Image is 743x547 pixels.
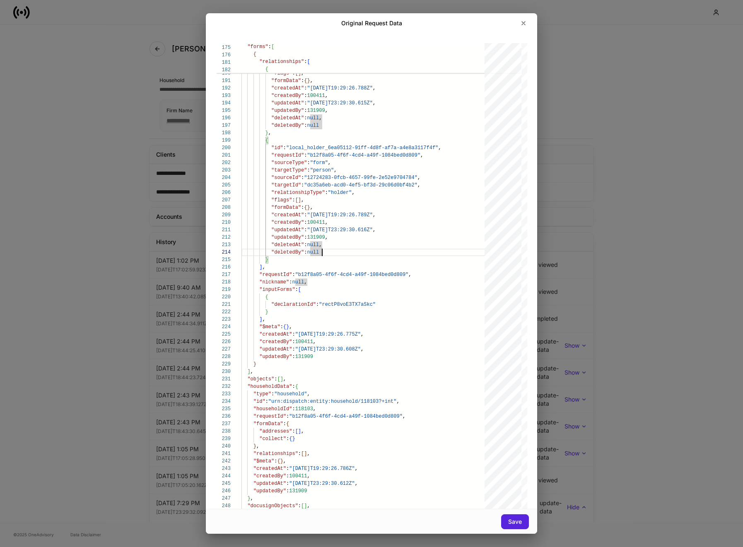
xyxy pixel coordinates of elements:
[307,451,310,457] span: ,
[304,503,307,509] span: ]
[271,44,274,50] span: [
[216,211,231,219] div: 209
[274,391,307,397] span: "household"
[304,59,307,65] span: :
[295,272,409,278] span: "b12f8a05-4f6f-4cd4-a49f-1084bed0d809"
[268,44,271,50] span: :
[283,421,286,427] span: :
[259,428,292,434] span: "addresses"
[286,324,289,330] span: }
[247,376,274,382] span: "objects"
[283,376,286,382] span: ,
[307,85,372,91] span: "[DATE]T19:29:26.788Z"
[216,443,231,450] div: 240
[271,115,304,121] span: "deletedAt"
[251,496,253,501] span: ,
[292,346,295,352] span: :
[304,212,307,218] span: :
[508,519,522,525] div: Save
[304,78,307,84] span: {
[271,190,325,196] span: "relationshipType"
[304,152,307,158] span: :
[216,368,231,375] div: 230
[265,138,268,143] span: {
[216,167,231,174] div: 203
[289,414,403,419] span: "b12f8a05-4f6f-4cd4-a49f-1084bed0d809"
[268,399,397,404] span: "urn:dispatch:entity:household/118103?+int"
[304,220,307,225] span: :
[352,190,355,196] span: ,
[216,122,231,129] div: 197
[271,152,304,158] span: "requestId"
[298,70,301,76] span: ]
[298,287,301,293] span: [
[271,242,304,248] span: "deletedAt"
[310,205,313,211] span: ,
[253,458,274,464] span: "$meta"
[259,287,295,293] span: "inputForms"
[216,487,231,495] div: 246
[307,93,325,99] span: 100411
[247,384,292,390] span: "householdData"
[295,70,298,76] span: [
[216,465,231,472] div: 243
[301,503,304,509] span: [
[216,353,231,361] div: 228
[247,503,298,509] span: "docusignObjects"
[216,226,231,234] div: 211
[253,481,286,486] span: "updatedAt"
[307,59,310,65] span: [
[216,256,231,264] div: 215
[325,93,328,99] span: ,
[313,339,316,345] span: ,
[435,145,438,151] span: "
[289,466,355,472] span: "[DATE]T19:29:26.786Z"
[253,391,271,397] span: "type"
[216,435,231,443] div: 239
[280,458,283,464] span: }
[283,458,286,464] span: ,
[328,160,331,166] span: ,
[373,227,376,233] span: ,
[216,502,231,510] div: 248
[301,182,304,188] span: :
[216,420,231,428] div: 237
[286,466,289,472] span: :
[271,175,301,181] span: "sourceId"
[295,197,298,203] span: [
[271,205,301,211] span: "formData"
[319,242,322,248] span: ,
[325,220,328,225] span: ,
[271,220,304,225] span: "createdBy"
[289,324,292,330] span: ,
[271,145,283,151] span: "id"
[216,144,231,152] div: 200
[292,384,295,390] span: :
[298,503,301,509] span: :
[286,481,289,486] span: :
[292,70,295,76] span: :
[271,167,307,173] span: "targetType"
[271,160,307,166] span: "sourceType"
[307,249,319,255] span: null
[304,279,307,285] span: ,
[307,115,319,121] span: null
[304,123,307,128] span: :
[307,242,319,248] span: null
[253,488,286,494] span: "updatedBy"
[292,197,295,203] span: :
[292,354,295,360] span: :
[301,175,304,181] span: :
[286,145,435,151] span: "local_holder_6ea05112-91ff-4d8f-af7a-a4e8a3117f4f
[256,443,259,449] span: ,
[301,205,304,211] span: :
[307,235,325,240] span: 131909
[307,160,310,166] span: :
[286,436,289,442] span: :
[271,182,301,188] span: "targetId"
[307,227,372,233] span: "[DATE]T23:29:30.616Z"
[216,375,231,383] div: 231
[295,287,298,293] span: :
[298,451,301,457] span: :
[310,167,334,173] span: "person"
